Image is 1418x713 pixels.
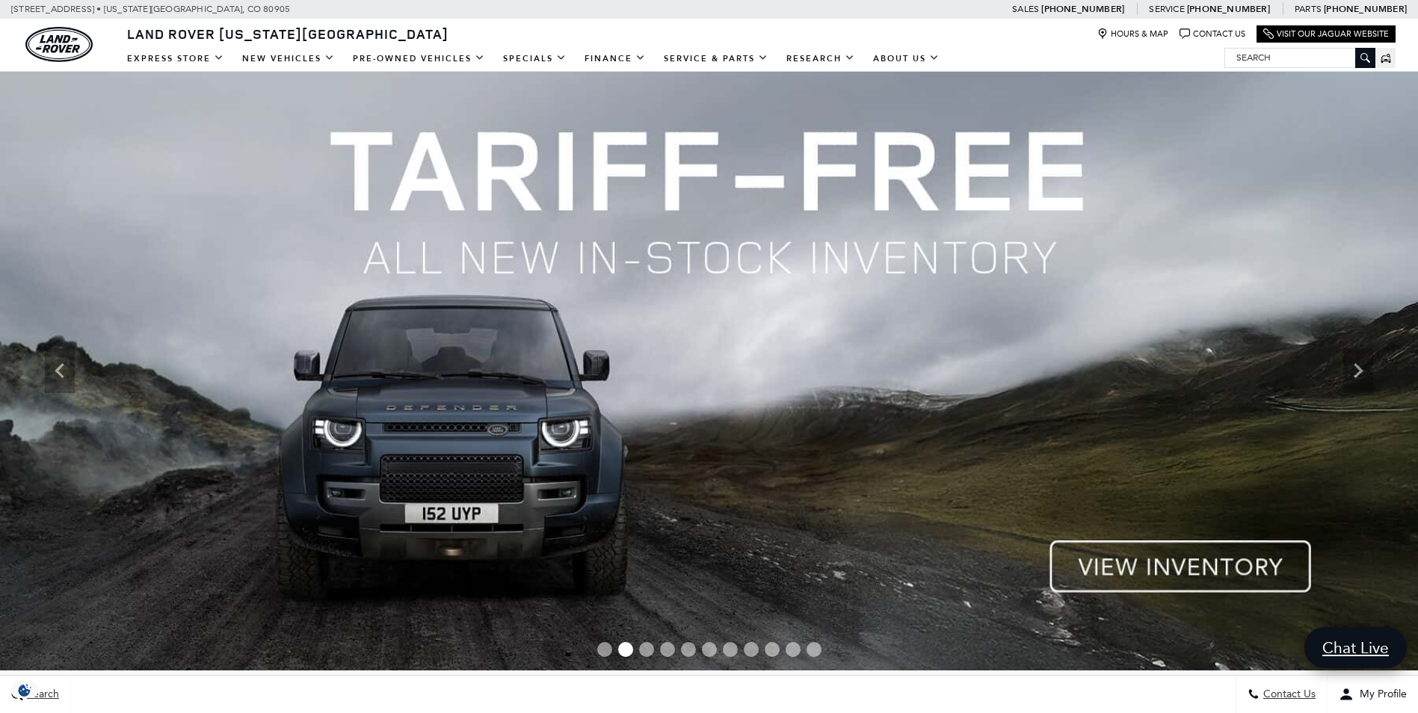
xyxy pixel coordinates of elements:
input: Search [1225,49,1375,67]
span: Contact Us [1260,688,1316,701]
a: Research [777,46,864,72]
section: Click to Open Cookie Consent Modal [7,682,42,698]
span: Go to slide 10 [786,642,801,657]
div: Next [1343,348,1373,393]
span: Go to slide 5 [681,642,696,657]
span: Go to slide 6 [702,642,717,657]
a: Chat Live [1304,627,1407,668]
span: My Profile [1354,688,1407,701]
nav: Main Navigation [118,46,949,72]
span: Go to slide 11 [807,642,821,657]
a: Land Rover [US_STATE][GEOGRAPHIC_DATA] [118,25,457,43]
a: land-rover [25,27,93,62]
a: EXPRESS STORE [118,46,233,72]
a: [STREET_ADDRESS] • [US_STATE][GEOGRAPHIC_DATA], CO 80905 [11,4,290,14]
a: [PHONE_NUMBER] [1187,3,1270,15]
span: Go to slide 8 [744,642,759,657]
span: Go to slide 1 [597,642,612,657]
a: Hours & Map [1097,28,1168,40]
a: Finance [576,46,655,72]
span: Go to slide 2 [618,642,633,657]
a: Pre-Owned Vehicles [344,46,494,72]
a: Visit Our Jaguar Website [1263,28,1389,40]
img: Opt-Out Icon [7,682,42,698]
a: [PHONE_NUMBER] [1041,3,1124,15]
a: Contact Us [1180,28,1245,40]
span: Go to slide 9 [765,642,780,657]
span: Land Rover [US_STATE][GEOGRAPHIC_DATA] [127,25,448,43]
span: Chat Live [1315,638,1396,658]
span: Sales [1012,4,1039,14]
div: Previous [45,348,75,393]
a: Specials [494,46,576,72]
span: Go to slide 4 [660,642,675,657]
a: New Vehicles [233,46,344,72]
a: [PHONE_NUMBER] [1324,3,1407,15]
button: Open user profile menu [1328,676,1418,713]
a: Service & Parts [655,46,777,72]
span: Parts [1295,4,1322,14]
span: Service [1149,4,1184,14]
span: Go to slide 3 [639,642,654,657]
a: About Us [864,46,949,72]
img: Land Rover [25,27,93,62]
span: Go to slide 7 [723,642,738,657]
